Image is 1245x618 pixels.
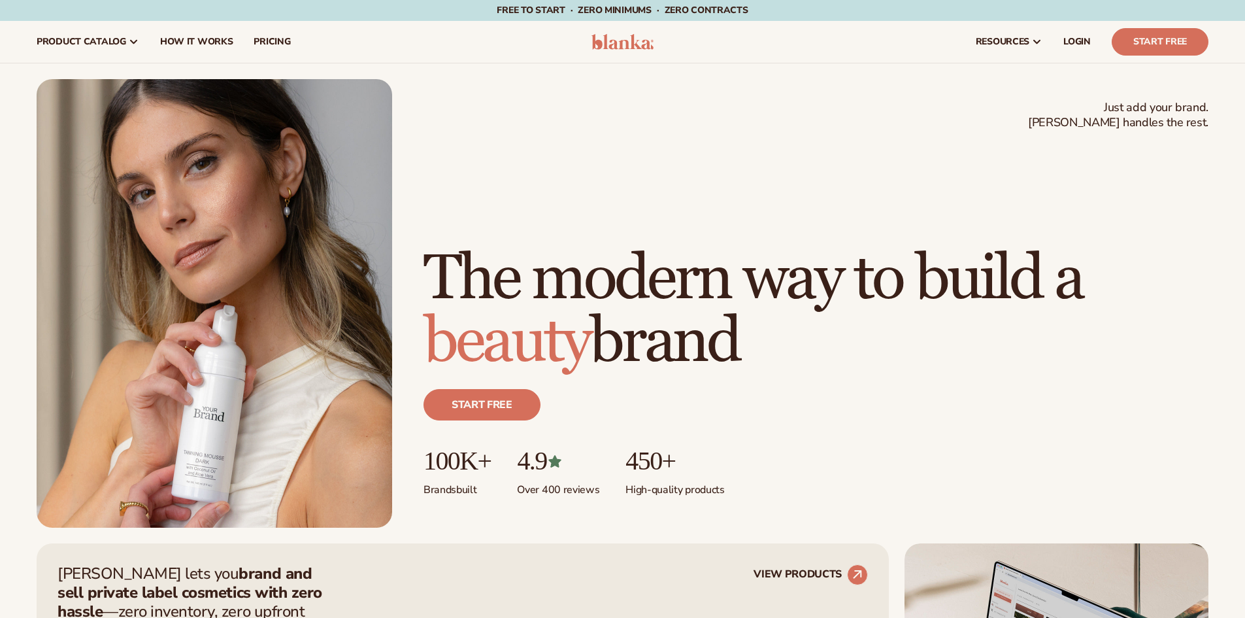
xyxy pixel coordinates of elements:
span: Free to start · ZERO minimums · ZERO contracts [497,4,748,16]
span: Just add your brand. [PERSON_NAME] handles the rest. [1028,100,1208,131]
span: pricing [254,37,290,47]
p: Over 400 reviews [517,475,599,497]
span: How It Works [160,37,233,47]
span: resources [976,37,1029,47]
img: Female holding tanning mousse. [37,79,392,528]
a: Start free [423,389,540,421]
a: product catalog [26,21,150,63]
span: LOGIN [1063,37,1091,47]
p: 4.9 [517,447,599,475]
p: Brands built [423,475,491,497]
p: 450+ [625,447,724,475]
a: Start Free [1112,28,1208,56]
a: resources [965,21,1053,63]
p: 100K+ [423,447,491,475]
span: beauty [423,303,589,380]
p: High-quality products [625,475,724,497]
h1: The modern way to build a brand [423,248,1208,373]
a: pricing [243,21,301,63]
a: VIEW PRODUCTS [754,564,868,585]
img: logo [591,34,654,50]
span: product catalog [37,37,126,47]
a: How It Works [150,21,244,63]
a: LOGIN [1053,21,1101,63]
